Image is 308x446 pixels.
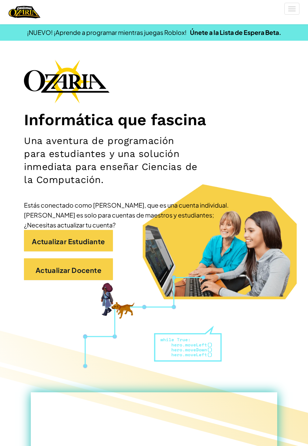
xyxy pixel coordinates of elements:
[32,237,105,245] font: Actualizar Estudiante
[36,265,101,274] font: Actualizar Docente
[24,258,113,280] a: Actualizar Docente
[24,60,110,103] img: Logotipo de la marca Ozaria
[24,201,229,229] font: Estás conectado como [PERSON_NAME], que es una cuenta individual. [PERSON_NAME] es solo para cuen...
[9,5,40,19] a: Logotipo de Ozaria de CodeCombat
[9,5,40,19] img: Hogar
[27,28,187,36] font: ¡NUEVO! ¡Aprende a programar mientras juegas Roblox!
[190,28,281,36] a: Únete a la Lista de Espera Beta.
[24,135,197,185] font: Una aventura de programación para estudiantes y una solución inmediata para enseñar Ciencias de l...
[24,110,206,129] font: Informática que fascina
[24,230,113,252] a: Actualizar Estudiante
